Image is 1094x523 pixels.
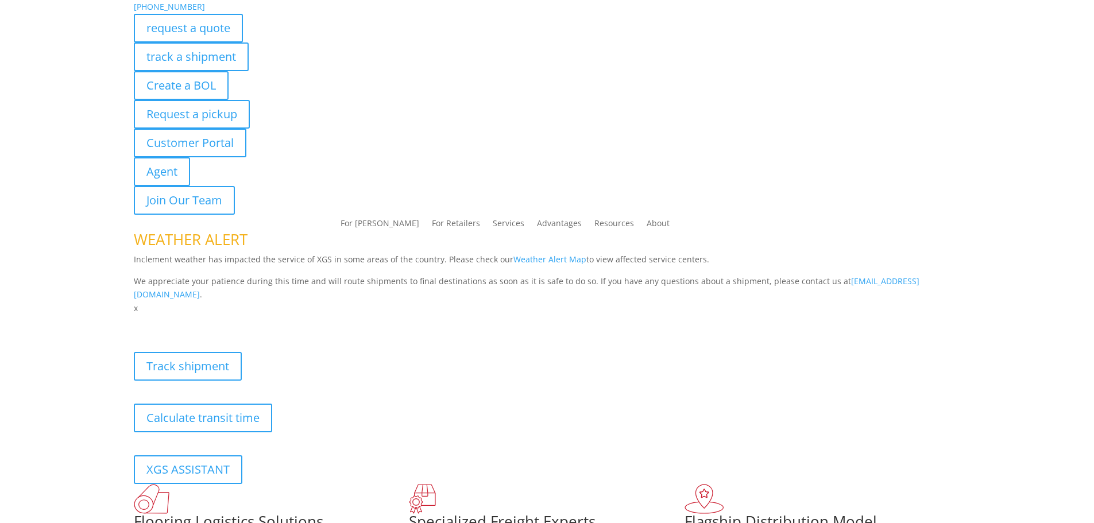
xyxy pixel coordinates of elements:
a: Weather Alert Map [513,254,586,265]
p: We appreciate your patience during this time and will route shipments to final destinations as so... [134,274,961,302]
a: track a shipment [134,42,249,71]
img: xgs-icon-flagship-distribution-model-red [685,484,724,514]
a: Services [493,219,524,232]
a: Join Our Team [134,186,235,215]
a: For [PERSON_NAME] [341,219,419,232]
a: About [647,219,670,232]
a: Create a BOL [134,71,229,100]
a: Resources [594,219,634,232]
a: Track shipment [134,352,242,381]
img: xgs-icon-total-supply-chain-intelligence-red [134,484,169,514]
a: Advantages [537,219,582,232]
a: Request a pickup [134,100,250,129]
a: request a quote [134,14,243,42]
a: For Retailers [432,219,480,232]
img: xgs-icon-focused-on-flooring-red [409,484,436,514]
a: [PHONE_NUMBER] [134,1,205,12]
b: Visibility, transparency, and control for your entire supply chain. [134,317,390,328]
span: WEATHER ALERT [134,229,248,250]
a: Agent [134,157,190,186]
a: XGS ASSISTANT [134,455,242,484]
a: Customer Portal [134,129,246,157]
p: Inclement weather has impacted the service of XGS in some areas of the country. Please check our ... [134,253,961,274]
p: x [134,301,961,315]
a: Calculate transit time [134,404,272,432]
